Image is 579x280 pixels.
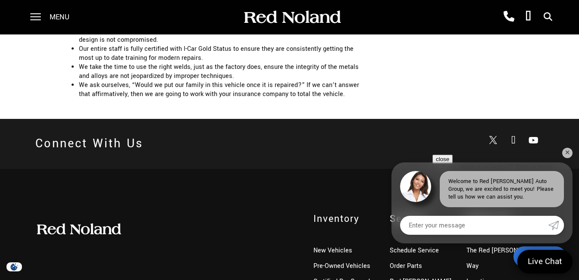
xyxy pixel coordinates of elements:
[493,237,579,280] iframe: podium webchat widget bubble
[242,10,341,25] img: Red Noland Auto Group
[313,212,377,226] span: Inventory
[440,171,564,207] div: Welcome to Red [PERSON_NAME] Auto Group, we are excited to meet you! Please tell us how we can as...
[548,216,564,235] a: Submit
[390,261,422,271] a: Order Parts
[79,81,361,99] li: We ask ourselves, “Would we put our family in this vehicle once it is repaired?” If we can’t answ...
[79,44,361,62] li: Our entire staff is fully certified with I-Car Gold Status to ensure they are consistently gettin...
[4,262,24,271] section: Click to Open Cookie Consent Modal
[35,132,143,156] h2: Connect With Us
[505,132,522,149] a: Open Facebook in a new window
[517,250,573,274] a: Live Chat
[313,246,352,255] a: New Vehicles
[4,262,24,271] img: Opt-Out Icon
[525,132,542,149] a: Open Youtube-play in a new window
[35,223,122,236] img: Red Noland Auto Group
[485,132,502,149] a: Open Twitter in a new window
[400,171,431,202] img: Agent profile photo
[523,256,566,268] span: Live Chat
[313,261,370,271] a: Pre-Owned Vehicles
[400,216,548,235] input: Enter your message
[390,246,439,255] a: Schedule Service
[390,212,454,226] span: Service
[432,155,579,248] iframe: podium webchat widget prompt
[79,62,361,81] li: We take the time to use the right welds, just as the factory does, ensure the integrity of the me...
